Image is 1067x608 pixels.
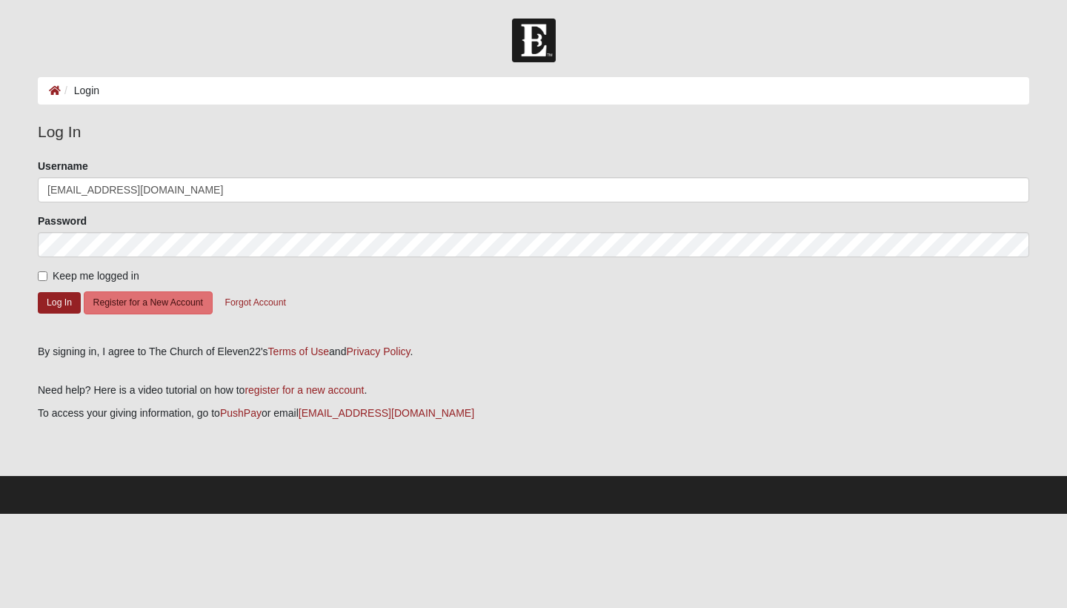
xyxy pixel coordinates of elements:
li: Login [61,83,99,99]
a: [EMAIL_ADDRESS][DOMAIN_NAME] [299,407,474,419]
p: To access your giving information, go to or email [38,406,1029,421]
p: Need help? Here is a video tutorial on how to . [38,383,1029,398]
span: Keep me logged in [53,270,139,282]
label: Username [38,159,88,174]
a: Terms of Use [268,346,329,357]
button: Register for a New Account [84,291,213,314]
a: PushPay [220,407,262,419]
button: Forgot Account [216,291,296,314]
div: By signing in, I agree to The Church of Eleven22's and . [38,344,1029,360]
legend: Log In [38,120,1029,144]
input: Keep me logged in [38,271,47,281]
button: Log In [38,292,81,314]
a: Privacy Policy [346,346,410,357]
label: Password [38,214,87,228]
img: Church of Eleven22 Logo [512,19,556,62]
a: register for a new account [245,384,364,396]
